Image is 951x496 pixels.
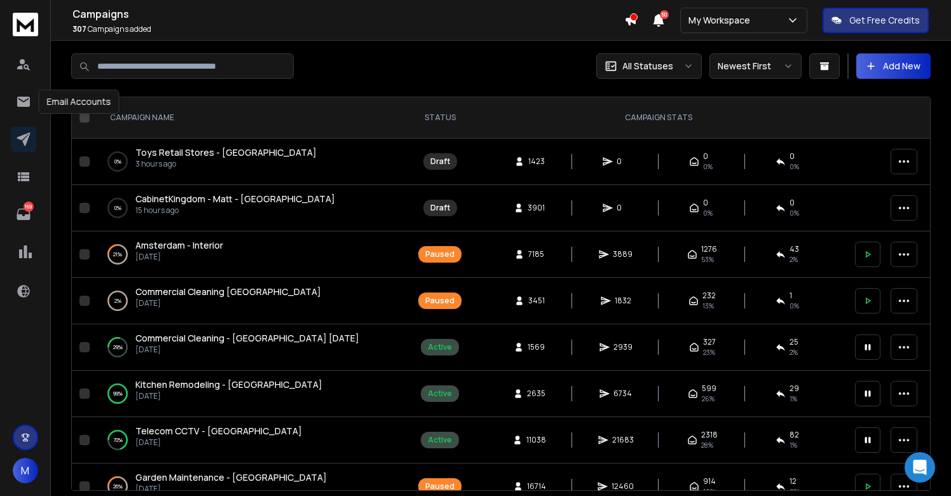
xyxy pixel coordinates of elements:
span: 1276 [701,244,717,254]
a: Garden Maintenance - [GEOGRAPHIC_DATA] [135,471,327,484]
a: Commercial Cleaning - [GEOGRAPHIC_DATA] [DATE] [135,332,359,345]
a: Kitchen Remodeling - [GEOGRAPHIC_DATA] [135,378,322,391]
td: 99%Kitchen Remodeling - [GEOGRAPHIC_DATA][DATE] [95,371,411,417]
span: 2635 [527,389,545,399]
p: [DATE] [135,391,322,401]
th: CAMPAIGN STATS [469,97,847,139]
span: 0 [617,203,629,213]
span: 53 % [701,254,714,265]
span: 21683 [612,435,634,445]
span: 2 % [790,254,798,265]
button: Get Free Credits [823,8,929,33]
a: Commercial Cleaning [GEOGRAPHIC_DATA] [135,286,321,298]
div: Active [428,389,452,399]
p: 70 % [113,434,123,446]
p: 0 % [114,202,121,214]
span: Commercial Cleaning - [GEOGRAPHIC_DATA] [DATE] [135,332,359,344]
span: 43 [790,244,799,254]
p: 3 hours ago [135,159,317,169]
span: 1 [790,291,792,301]
button: M [13,458,38,483]
span: 327 [703,337,716,347]
p: [DATE] [135,345,359,355]
td: 29%Commercial Cleaning - [GEOGRAPHIC_DATA] [DATE][DATE] [95,324,411,371]
span: 28 % [701,440,713,450]
span: 2318 [701,430,718,440]
span: 11038 [526,435,546,445]
a: CabinetKingdom - Matt - [GEOGRAPHIC_DATA] [135,193,335,205]
span: 12460 [612,481,634,492]
span: Kitchen Remodeling - [GEOGRAPHIC_DATA] [135,378,322,390]
span: 0 [617,156,629,167]
div: Open Intercom Messenger [905,452,935,483]
span: Toys Retail Stores - [GEOGRAPHIC_DATA] [135,146,317,158]
th: CAMPAIGN NAME [95,97,411,139]
button: Newest First [709,53,802,79]
span: 599 [702,383,716,394]
span: Garden Maintenance - [GEOGRAPHIC_DATA] [135,471,327,483]
p: 15 hours ago [135,205,335,216]
div: Email Accounts [39,90,120,114]
span: 914 [703,476,716,486]
button: Add New [856,53,931,79]
div: Active [428,342,452,352]
span: 82 [790,430,799,440]
span: 6734 [613,389,632,399]
td: 2%Commercial Cleaning [GEOGRAPHIC_DATA][DATE] [95,278,411,324]
span: 16714 [527,481,546,492]
p: [DATE] [135,252,223,262]
span: 12 [790,476,797,486]
div: Active [428,435,452,445]
span: 307 [72,24,86,34]
span: 1569 [528,342,545,352]
p: All Statuses [622,60,673,72]
span: 1 % [790,394,797,404]
th: STATUS [411,97,469,139]
p: [DATE] [135,298,321,308]
span: 1 % [790,440,797,450]
span: 2 % [790,347,798,357]
a: Amsterdam - Interior [135,239,223,252]
a: Toys Retail Stores - [GEOGRAPHIC_DATA] [135,146,317,159]
span: 232 [702,291,716,301]
span: 0 [790,151,795,162]
p: 26 % [113,480,123,493]
span: 7185 [528,249,544,259]
span: 0% [703,162,713,172]
p: 0 % [114,155,121,168]
p: 29 % [113,341,123,354]
span: 50 [660,10,669,19]
a: Telecom CCTV - [GEOGRAPHIC_DATA] [135,425,302,437]
span: 0% [790,208,799,218]
span: 0 [703,151,708,162]
span: 3451 [528,296,545,306]
span: 13 % [702,301,714,311]
div: Draft [430,203,450,213]
p: 21 % [113,248,122,261]
p: Get Free Credits [849,14,920,27]
div: Paused [425,296,455,306]
td: 70%Telecom CCTV - [GEOGRAPHIC_DATA][DATE] [95,417,411,464]
span: 0 [790,198,795,208]
p: [DATE] [135,484,327,494]
p: [DATE] [135,437,302,448]
span: 26 % [702,394,715,404]
a: 169 [11,202,36,227]
span: 25 [790,337,798,347]
span: 0 % [790,301,799,311]
span: 0% [703,208,713,218]
span: 1832 [615,296,631,306]
span: 0 [703,198,708,208]
span: Amsterdam - Interior [135,239,223,251]
h1: Campaigns [72,6,624,22]
span: 29 [790,383,799,394]
div: Draft [430,156,450,167]
p: Campaigns added [72,24,624,34]
span: 3901 [528,203,545,213]
p: 2 % [114,294,121,307]
span: 23 % [703,347,715,357]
